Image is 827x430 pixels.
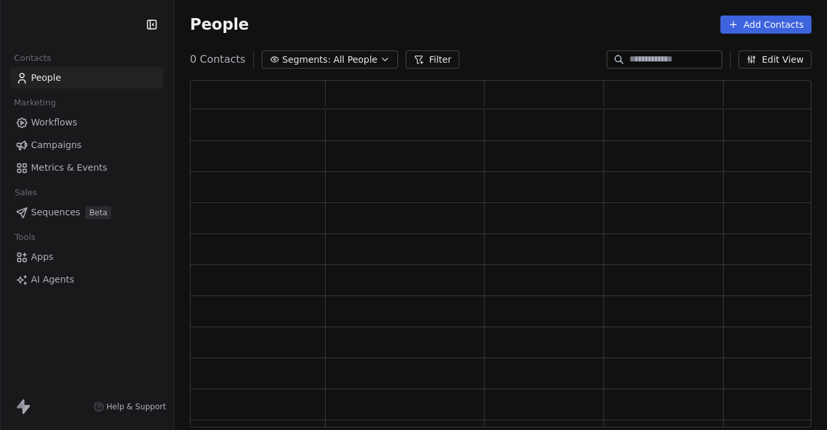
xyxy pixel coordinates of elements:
span: People [31,71,61,85]
span: 0 Contacts [190,52,246,67]
span: Tools [9,228,41,247]
span: Marketing [8,93,61,113]
a: People [10,67,163,89]
span: Beta [85,206,111,219]
span: Segments: [282,53,331,67]
a: Campaigns [10,134,163,156]
a: Apps [10,246,163,268]
a: SequencesBeta [10,202,163,223]
button: Add Contacts [720,16,811,34]
span: Sales [9,183,43,202]
span: Metrics & Events [31,161,107,175]
span: People [190,15,249,34]
span: Apps [31,250,54,264]
button: Filter [406,50,459,69]
a: Workflows [10,112,163,133]
span: AI Agents [31,273,74,286]
a: AI Agents [10,269,163,290]
button: Edit View [738,50,811,69]
span: Contacts [8,48,57,68]
span: Help & Support [107,402,166,412]
a: Metrics & Events [10,157,163,178]
span: Sequences [31,206,80,219]
a: Help & Support [94,402,166,412]
span: Campaigns [31,138,81,152]
span: Workflows [31,116,78,129]
span: All People [333,53,377,67]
